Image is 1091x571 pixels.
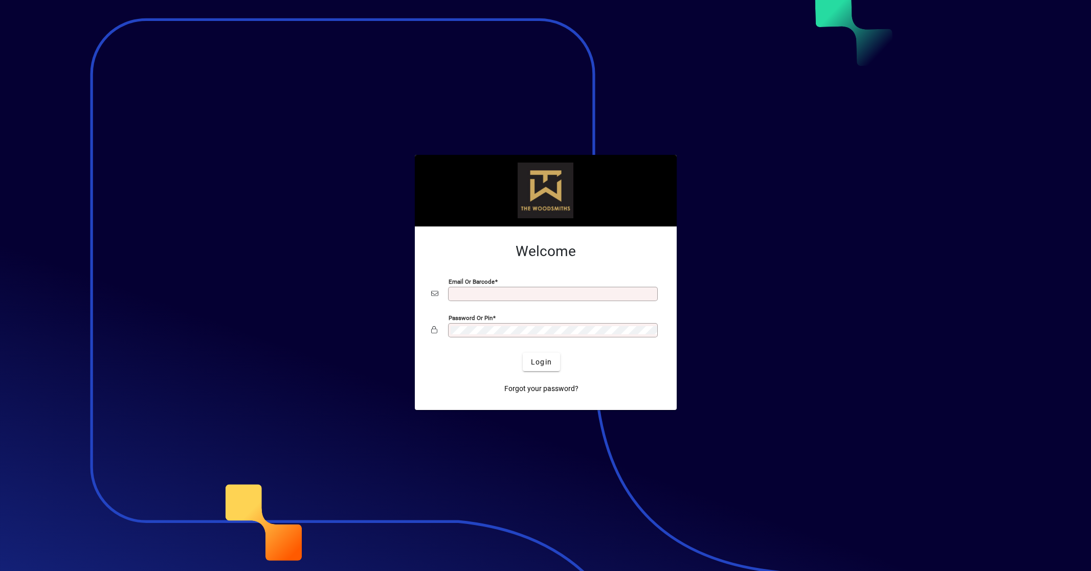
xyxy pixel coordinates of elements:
span: Forgot your password? [504,383,578,394]
button: Login [523,353,560,371]
mat-label: Email or Barcode [449,278,495,285]
mat-label: Password or Pin [449,314,493,322]
span: Login [531,357,552,368]
h2: Welcome [431,243,660,260]
a: Forgot your password? [500,379,583,398]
